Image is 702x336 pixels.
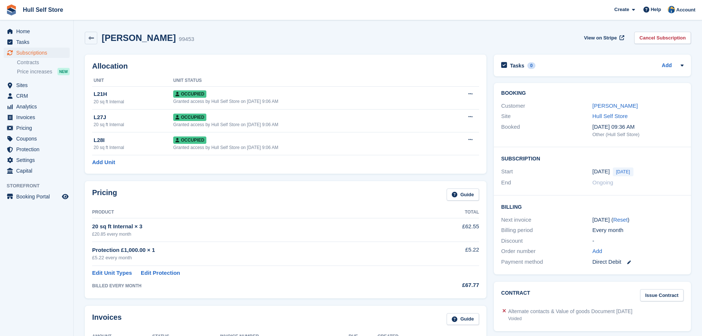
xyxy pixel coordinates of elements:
[501,226,592,235] div: Billing period
[173,98,440,105] div: Granted access by Hull Self Store on [DATE] 9:06 AM
[4,101,70,112] a: menu
[651,6,661,13] span: Help
[16,123,60,133] span: Pricing
[141,269,180,277] a: Edit Protection
[92,222,417,231] div: 20 sq ft Internal × 3
[173,136,206,144] span: Occupied
[179,35,194,44] div: 99453
[501,237,592,245] div: Discount
[501,216,592,224] div: Next invoice
[593,226,684,235] div: Every month
[94,136,173,145] div: L28I
[640,289,684,301] a: Issue Contract
[501,167,592,176] div: Start
[593,237,684,245] div: -
[94,113,173,122] div: L27J
[17,59,70,66] a: Contracts
[4,123,70,133] a: menu
[173,121,440,128] div: Granted access by Hull Self Store on [DATE] 9:06 AM
[593,123,684,131] div: [DATE] 09:36 AM
[92,158,115,167] a: Add Unit
[57,68,70,75] div: NEW
[4,134,70,144] a: menu
[508,308,632,315] div: Alternate contacts & Value of goods Document [DATE]
[17,67,70,76] a: Price increases NEW
[173,75,440,87] th: Unit Status
[16,191,60,202] span: Booking Portal
[102,33,176,43] h2: [PERSON_NAME]
[92,62,479,70] h2: Allocation
[16,112,60,122] span: Invoices
[4,80,70,90] a: menu
[6,4,17,15] img: stora-icon-8386f47178a22dfd0bd8f6a31ec36ba5ce8667c1dd55bd0f319d3a0aa187defe.svg
[593,216,684,224] div: [DATE] ( )
[593,167,610,176] time: 2025-08-31 23:00:00 UTC
[20,4,66,16] a: Hull Self Store
[4,112,70,122] a: menu
[92,231,417,238] div: £20.85 every month
[593,113,628,119] a: Hull Self Store
[94,90,173,98] div: L21H
[4,166,70,176] a: menu
[527,62,536,69] div: 0
[4,144,70,155] a: menu
[593,247,603,256] a: Add
[593,131,684,138] div: Other (Hull Self Store)
[16,91,60,101] span: CRM
[92,188,117,201] h2: Pricing
[501,112,592,121] div: Site
[173,114,206,121] span: Occupied
[581,32,626,44] a: View on Stripe
[61,192,70,201] a: Preview store
[593,258,684,266] div: Direct Debit
[508,315,632,322] div: Voided
[16,26,60,37] span: Home
[4,26,70,37] a: menu
[16,155,60,165] span: Settings
[4,155,70,165] a: menu
[16,134,60,144] span: Coupons
[501,247,592,256] div: Order number
[613,217,628,223] a: Reset
[92,313,122,325] h2: Invoices
[662,62,672,70] a: Add
[173,144,440,151] div: Granted access by Hull Self Store on [DATE] 9:06 AM
[501,258,592,266] div: Payment method
[92,254,417,261] div: £5.22 every month
[4,37,70,47] a: menu
[676,6,695,14] span: Account
[16,37,60,47] span: Tasks
[92,75,173,87] th: Unit
[16,101,60,112] span: Analytics
[94,144,173,151] div: 20 sq ft Internal
[94,98,173,105] div: 20 sq ft Internal
[4,48,70,58] a: menu
[614,6,629,13] span: Create
[593,179,614,186] span: Ongoing
[4,191,70,202] a: menu
[447,188,479,201] a: Guide
[668,6,675,13] img: Hull Self Store
[417,207,479,218] th: Total
[7,182,73,190] span: Storefront
[417,281,479,290] div: £67.77
[501,102,592,110] div: Customer
[4,91,70,101] a: menu
[501,90,684,96] h2: Booking
[16,166,60,176] span: Capital
[417,218,479,242] td: £62.55
[16,144,60,155] span: Protection
[173,90,206,98] span: Occupied
[417,242,479,266] td: £5.22
[501,123,592,138] div: Booked
[584,34,617,42] span: View on Stripe
[634,32,691,44] a: Cancel Subscription
[92,246,417,254] div: Protection £1,000.00 × 1
[94,121,173,128] div: 20 sq ft Internal
[447,313,479,325] a: Guide
[510,62,524,69] h2: Tasks
[501,289,530,301] h2: Contract
[16,48,60,58] span: Subscriptions
[501,203,684,210] h2: Billing
[92,283,417,289] div: BILLED EVERY MONTH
